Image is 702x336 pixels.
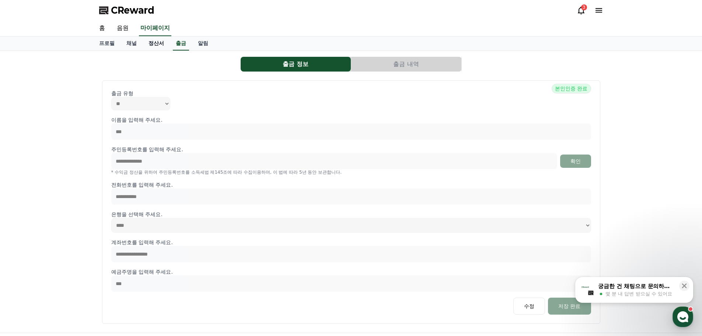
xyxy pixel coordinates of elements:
button: 출금 정보 [241,57,351,72]
a: CReward [99,4,154,16]
a: 채널 [121,37,143,51]
span: 설정 [114,245,123,251]
a: 3 [577,6,586,15]
a: 출금 내역 [351,57,462,72]
span: 홈 [23,245,28,251]
a: 알림 [192,37,214,51]
p: 이름을 입력해 주세요. [111,116,591,124]
a: 설정 [95,234,142,252]
span: 본인인증 완료 [552,84,591,93]
a: 대화 [49,234,95,252]
button: 확인 [560,155,591,168]
a: 홈 [93,21,111,36]
p: 출금 유형 [111,90,591,97]
a: 출금 [173,37,189,51]
p: * 수익금 정산을 위하여 주민등록번호를 소득세법 제145조에 따라 수집이용하며, 이 법에 따라 5년 동안 보관합니다. [111,169,591,175]
span: 대화 [67,245,76,251]
p: 예금주명을 입력해 주세요. [111,268,591,276]
a: 음원 [111,21,135,36]
a: 마이페이지 [139,21,171,36]
div: 3 [581,4,587,10]
button: 수정 [513,298,545,315]
button: 출금 내역 [351,57,461,72]
p: 전화번호를 입력해 주세요. [111,181,591,188]
span: CReward [111,4,154,16]
a: 홈 [2,234,49,252]
a: 정산서 [143,37,170,51]
button: 저장 완료 [548,298,591,315]
a: 프로필 [93,37,121,51]
p: 계좌번호를 입력해 주세요. [111,239,591,246]
p: 은행을 선택해 주세요. [111,211,591,218]
p: 주민등록번호를 입력해 주세요. [111,146,183,153]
